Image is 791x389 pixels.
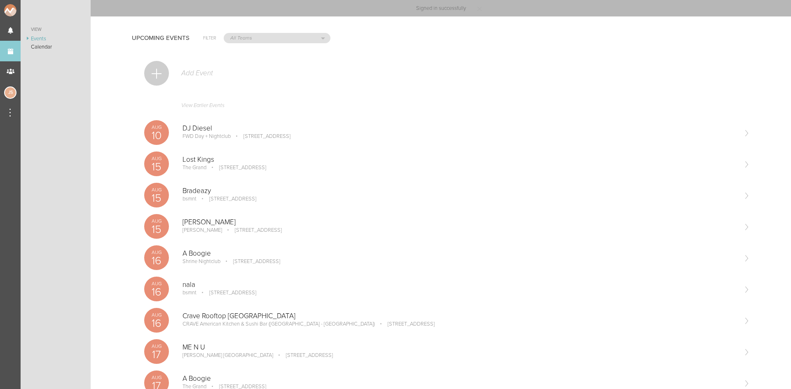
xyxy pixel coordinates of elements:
[21,35,91,43] a: Events
[376,321,435,327] p: [STREET_ADDRESS]
[183,281,737,289] p: nala
[183,164,206,171] p: The Grand
[183,312,737,320] p: Crave Rooftop [GEOGRAPHIC_DATA]
[183,289,197,296] p: bsmnt
[274,352,333,359] p: [STREET_ADDRESS]
[183,352,273,359] p: [PERSON_NAME] [GEOGRAPHIC_DATA]
[144,287,169,298] p: 16
[144,318,169,329] p: 16
[21,43,91,51] a: Calendar
[144,344,169,349] p: Aug
[144,187,169,192] p: Aug
[144,98,750,117] a: View Earlier Events
[144,281,169,286] p: Aug
[21,25,91,35] a: View
[144,156,169,161] p: Aug
[183,187,737,195] p: Bradeazy
[183,258,220,265] p: Shrine Nightclub
[144,250,169,255] p: Aug
[183,156,737,164] p: Lost Kings
[232,133,290,140] p: [STREET_ADDRESS]
[144,349,169,360] p: 17
[132,35,190,42] h4: Upcoming Events
[144,375,169,380] p: Aug
[203,35,216,42] h6: Filter
[180,69,213,77] p: Add Event
[4,86,16,99] div: Jessica Smith
[198,196,256,202] p: [STREET_ADDRESS]
[144,219,169,224] p: Aug
[144,255,169,266] p: 16
[183,375,737,383] p: A Boogie
[183,196,197,202] p: bsmnt
[4,4,51,16] img: NOMAD
[183,124,737,133] p: DJ Diesel
[183,249,737,258] p: A Boogie
[416,6,466,11] p: Signed in successfully
[198,289,256,296] p: [STREET_ADDRESS]
[223,227,282,233] p: [STREET_ADDRESS]
[183,227,222,233] p: [PERSON_NAME]
[144,130,169,141] p: 10
[183,218,737,226] p: [PERSON_NAME]
[144,125,169,130] p: Aug
[144,312,169,317] p: Aug
[144,193,169,204] p: 15
[144,161,169,172] p: 15
[208,164,266,171] p: [STREET_ADDRESS]
[144,224,169,235] p: 15
[183,133,231,140] p: FWD Day + Nightclub
[222,258,280,265] p: [STREET_ADDRESS]
[183,343,737,352] p: ME N U
[183,321,375,327] p: CRAVE American Kitchen & Sushi Bar ([GEOGRAPHIC_DATA] - [GEOGRAPHIC_DATA])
